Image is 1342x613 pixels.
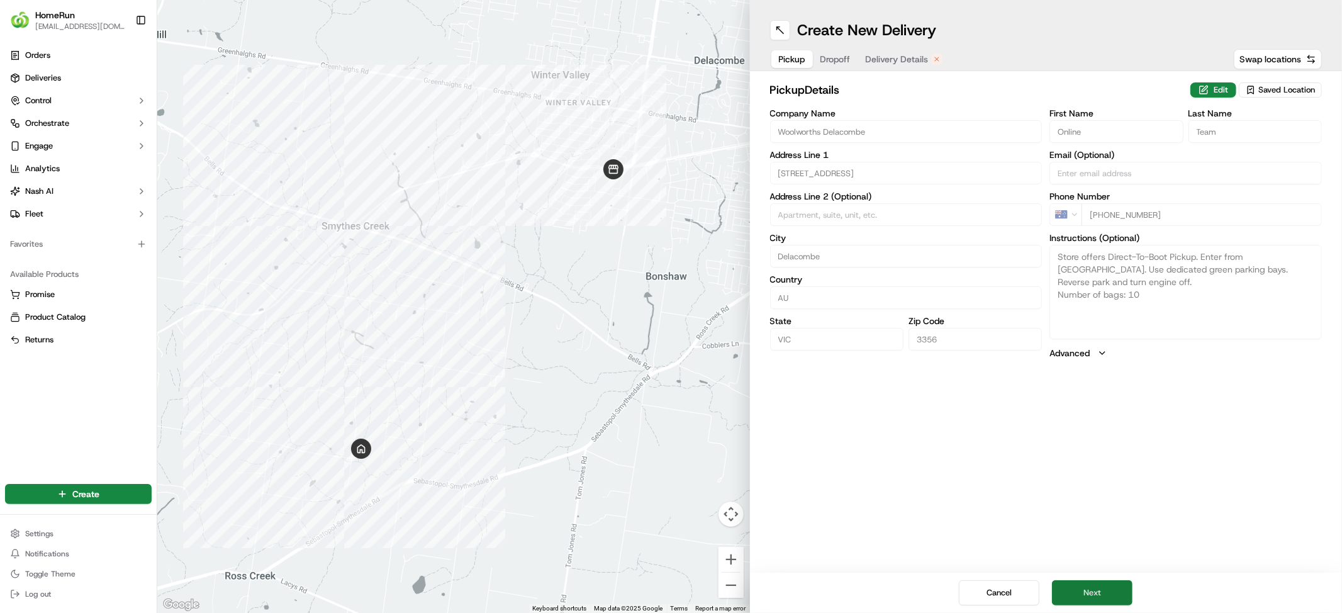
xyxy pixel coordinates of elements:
button: Map camera controls [719,502,744,527]
span: Dropoff [820,53,851,65]
a: Analytics [5,159,152,179]
span: Returns [25,334,53,346]
span: Notifications [25,549,69,559]
button: Fleet [5,204,152,224]
a: Promise [10,289,147,300]
a: Returns [10,334,147,346]
button: Orchestrate [5,113,152,133]
label: Company Name [770,109,1043,118]
button: Cancel [959,580,1039,605]
input: Enter email address [1049,162,1322,184]
label: Address Line 2 (Optional) [770,192,1043,201]
span: Create [72,488,99,500]
span: Nash AI [25,186,53,197]
input: Apartment, suite, unit, etc. [770,203,1043,226]
input: Enter state [770,328,903,351]
button: Settings [5,525,152,543]
span: Engage [25,140,53,152]
a: Product Catalog [10,312,147,323]
button: Zoom in [719,547,744,572]
button: Product Catalog [5,307,152,327]
button: Toggle Theme [5,565,152,583]
button: Control [5,91,152,111]
button: Log out [5,585,152,603]
span: Swap locations [1239,53,1301,65]
button: Keyboard shortcuts [533,604,587,613]
span: Product Catalog [25,312,86,323]
input: Enter first name [1049,120,1183,143]
button: Promise [5,284,152,305]
label: Country [770,275,1043,284]
button: Next [1052,580,1132,605]
input: Enter zip code [909,328,1042,351]
label: City [770,233,1043,242]
label: Address Line 1 [770,150,1043,159]
button: Create [5,484,152,504]
button: Edit [1190,82,1236,98]
span: Orders [25,50,50,61]
a: Terms (opens in new tab) [671,605,688,612]
button: Advanced [1049,347,1322,359]
input: Enter company name [770,120,1043,143]
input: Enter address [770,162,1043,184]
label: First Name [1049,109,1183,118]
textarea: Store offers Direct-To-Boot Pickup. Enter from [GEOGRAPHIC_DATA]. Use dedicated green parking bay... [1049,245,1322,339]
span: Orchestrate [25,118,69,129]
span: Delivery Details [866,53,929,65]
label: Instructions (Optional) [1049,233,1322,242]
span: Map data ©2025 Google [595,605,663,612]
span: Analytics [25,163,60,174]
div: Favorites [5,234,152,254]
span: Log out [25,589,51,599]
label: Email (Optional) [1049,150,1322,159]
button: Saved Location [1239,81,1322,99]
input: Enter country [770,286,1043,309]
span: Promise [25,289,55,300]
button: HomeRunHomeRun[EMAIL_ADDRESS][DOMAIN_NAME] [5,5,130,35]
button: Notifications [5,545,152,563]
span: Control [25,95,52,106]
button: Nash AI [5,181,152,201]
h1: Create New Delivery [798,20,937,40]
label: Phone Number [1049,192,1322,201]
button: HomeRun [35,9,75,21]
a: Open this area in Google Maps (opens a new window) [160,597,202,613]
span: Toggle Theme [25,569,75,579]
button: Engage [5,136,152,156]
span: Saved Location [1258,84,1315,96]
div: Available Products [5,264,152,284]
a: Orders [5,45,152,65]
img: HomeRun [10,10,30,30]
label: Zip Code [909,317,1042,325]
label: State [770,317,903,325]
span: Fleet [25,208,43,220]
button: Zoom out [719,573,744,598]
input: Enter last name [1188,120,1322,143]
button: [EMAIL_ADDRESS][DOMAIN_NAME] [35,21,125,31]
a: Deliveries [5,68,152,88]
span: Pickup [779,53,805,65]
button: Swap locations [1234,49,1322,69]
label: Last Name [1188,109,1322,118]
span: Deliveries [25,72,61,84]
h2: pickup Details [770,81,1183,99]
span: Settings [25,529,53,539]
label: Advanced [1049,347,1090,359]
button: Returns [5,330,152,350]
input: Enter city [770,245,1043,267]
a: Report a map error [696,605,746,612]
input: Enter phone number [1082,203,1322,226]
img: Google [160,597,202,613]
